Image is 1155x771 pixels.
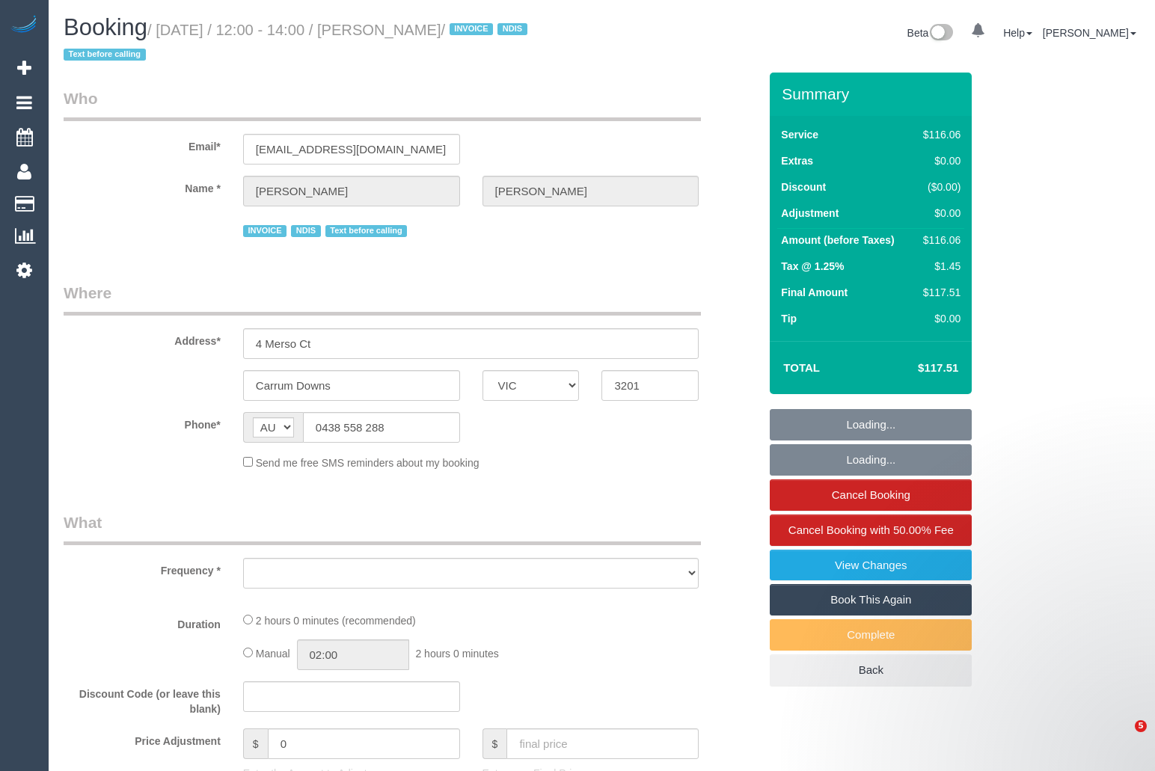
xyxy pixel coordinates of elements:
[788,523,954,536] span: Cancel Booking with 50.00% Fee
[256,457,480,469] span: Send me free SMS reminders about my booking
[64,22,532,64] small: / [DATE] / 12:00 - 14:00 / [PERSON_NAME]
[781,206,839,221] label: Adjustment
[770,654,972,686] a: Back
[781,179,826,194] label: Discount
[781,259,844,274] label: Tax @ 1.25%
[52,612,232,632] label: Duration
[873,362,958,375] h4: $117.51
[781,233,894,248] label: Amount (before Taxes)
[1104,720,1140,756] iframe: Intercom live chat
[64,14,147,40] span: Booking
[601,370,699,401] input: Post Code*
[917,179,961,194] div: ($0.00)
[256,615,416,627] span: 2 hours 0 minutes (recommended)
[303,412,460,443] input: Phone*
[243,225,287,237] span: INVOICE
[917,127,961,142] div: $116.06
[783,361,820,374] strong: Total
[64,87,701,121] legend: Who
[781,127,818,142] label: Service
[917,233,961,248] div: $116.06
[917,206,961,221] div: $0.00
[782,85,964,102] h3: Summary
[256,648,290,660] span: Manual
[917,259,961,274] div: $1.45
[52,412,232,432] label: Phone*
[907,27,954,39] a: Beta
[52,328,232,348] label: Address*
[325,225,408,237] span: Text before calling
[770,550,972,581] a: View Changes
[917,311,961,326] div: $0.00
[1135,720,1147,732] span: 5
[243,370,460,401] input: Suburb*
[9,15,39,36] img: Automaid Logo
[1003,27,1032,39] a: Help
[52,681,232,716] label: Discount Code (or leave this blank)
[781,285,848,300] label: Final Amount
[506,728,699,759] input: final price
[482,728,507,759] span: $
[450,23,493,35] span: INVOICE
[781,153,813,168] label: Extras
[291,225,320,237] span: NDIS
[781,311,797,326] label: Tip
[415,648,498,660] span: 2 hours 0 minutes
[243,728,268,759] span: $
[52,728,232,749] label: Price Adjustment
[482,176,699,206] input: Last Name*
[770,584,972,615] a: Book This Again
[497,23,527,35] span: NDIS
[52,134,232,154] label: Email*
[52,176,232,196] label: Name *
[64,282,701,316] legend: Where
[770,514,972,546] a: Cancel Booking with 50.00% Fee
[917,153,961,168] div: $0.00
[243,176,460,206] input: First Name*
[1043,27,1136,39] a: [PERSON_NAME]
[64,512,701,545] legend: What
[770,479,972,511] a: Cancel Booking
[917,285,961,300] div: $117.51
[243,134,460,165] input: Email*
[928,24,953,43] img: New interface
[64,49,146,61] span: Text before calling
[52,558,232,578] label: Frequency *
